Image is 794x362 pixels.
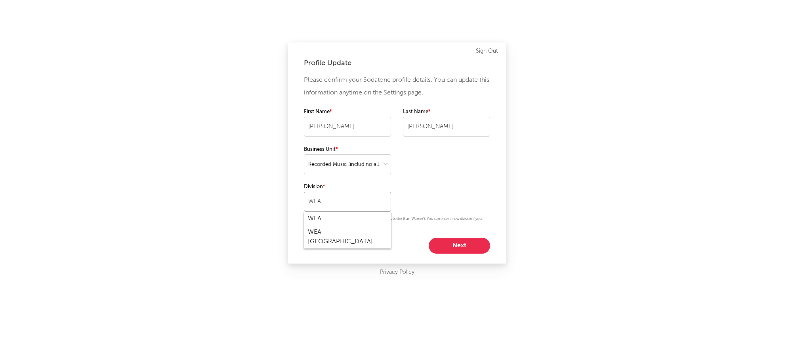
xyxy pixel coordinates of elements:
a: Privacy Policy [380,268,414,277]
a: Sign Out [476,46,498,56]
label: Business Unit [304,145,391,154]
input: Your division [304,192,391,212]
label: First Name [304,107,391,117]
label: Last Name [403,107,490,117]
p: Please confirm your Sodatone profile details. You can update this information anytime on the Sett... [304,74,490,99]
div: WEA [304,212,391,225]
button: Next [429,238,490,254]
input: Your first name [304,117,391,137]
p: Please be as specific as possible (e.g. 'Warner Mexico' is better than 'Warner'). You can enter a... [304,216,490,230]
div: WEA [GEOGRAPHIC_DATA] [304,225,391,248]
div: Profile Update [304,58,490,68]
input: Your last name [403,117,490,137]
label: Division [304,182,391,192]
